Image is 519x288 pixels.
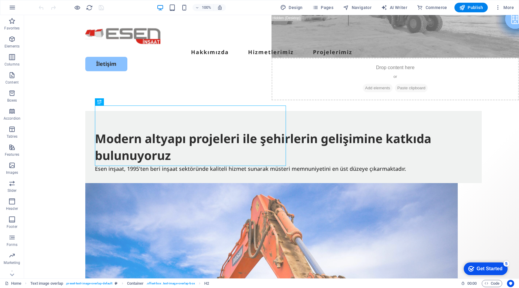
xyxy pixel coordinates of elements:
span: Click to select. Double-click to edit [127,280,144,287]
button: reload [86,4,93,11]
button: Pages [310,3,336,12]
p: Columns [5,62,20,67]
button: Design [278,3,305,12]
span: Commerce [417,5,447,11]
p: Elements [5,44,20,49]
p: Content [5,80,19,85]
span: More [495,5,514,11]
p: Slider [8,188,17,193]
p: Tables [7,134,17,139]
p: Footer [7,224,17,229]
nav: breadcrumb [30,280,209,287]
button: More [493,3,516,12]
span: Code [484,280,499,287]
p: Accordion [4,116,20,121]
span: Navigator [343,5,372,11]
i: Reload page [86,4,93,11]
button: Click here to leave preview mode and continue editing [74,4,81,11]
span: AI Writer [381,5,407,11]
span: Pages [312,5,333,11]
button: Commerce [414,3,450,12]
div: ​ [71,106,448,149]
button: Navigator [341,3,374,12]
button: Usercentrics [507,280,514,287]
h6: Session time [461,280,477,287]
span: . offset-box .text-image-overlap-box [146,280,195,287]
i: On resize automatically adjust zoom level to fit chosen device. [217,5,223,10]
span: . preset-text-image-overlap-default [65,280,112,287]
button: Publish [454,3,488,12]
h6: 100% [202,4,211,11]
a: Click to cancel selection. Double-click to open Pages [5,280,21,287]
div: 5 [44,1,50,7]
span: Click to select. Double-click to edit [30,280,63,287]
span: Click to select. Double-click to edit [204,280,209,287]
p: Boxes [7,98,17,103]
div: Design (Ctrl+Alt+Y) [278,3,305,12]
button: Code [482,280,502,287]
span: Paste clipboard [371,69,404,77]
span: 00 00 [467,280,477,287]
span: Add elements [339,69,369,77]
p: Forms [7,242,17,247]
div: Get Started [18,7,44,12]
div: Get Started 5 items remaining, 0% complete [5,3,49,16]
button: AI Writer [379,3,410,12]
span: Publish [459,5,483,11]
p: Features [5,152,19,157]
p: Images [6,170,18,175]
p: Header [6,206,18,211]
div: Drop content here [247,43,495,85]
button: 100% [193,4,214,11]
i: This element is a customizable preset [115,282,117,285]
p: Marketing [4,260,20,265]
span: Design [280,5,303,11]
p: Favorites [4,26,20,31]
